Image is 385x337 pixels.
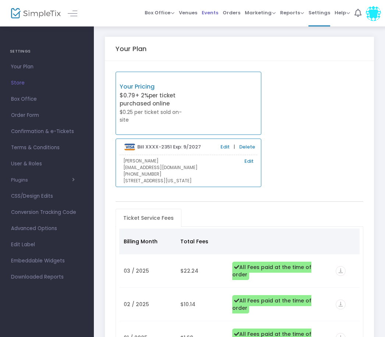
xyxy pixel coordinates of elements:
span: Venues [179,3,197,22]
button: Plugins [11,177,75,183]
i: vertical_align_bottom [336,300,346,309]
span: + 2% [135,92,149,99]
span: Orders [223,3,240,22]
span: | [232,143,237,151]
span: Help [335,9,350,16]
p: [STREET_ADDRESS][US_STATE] [123,178,254,184]
p: $0.25 per ticket sold on-site [120,108,188,124]
p: [PERSON_NAME] [123,158,254,164]
span: Embeddable Widgets [11,256,83,266]
p: [EMAIL_ADDRESS][DOMAIN_NAME] [123,164,254,171]
span: CSS/Design Edits [11,191,83,201]
span: Store [11,78,83,88]
span: Advanced Options [11,224,83,233]
span: All Fees paid at the time of order [232,295,311,313]
span: Confirmation & e-Tickets [11,127,83,136]
th: Billing Month [119,229,176,254]
b: Bill XXXX-2351 Exp: 9/2027 [137,143,201,150]
th: Total Fees [176,229,228,254]
span: Your Plan [11,62,83,72]
span: 02 / 2025 [124,301,149,308]
a: Delete [239,143,255,151]
i: vertical_align_bottom [336,266,346,276]
span: Terms & Conditions [11,143,83,153]
span: $22.24 [180,267,198,275]
img: visa.png [124,144,135,150]
a: Edit [220,143,230,151]
span: Ticket Service Fees [119,212,178,224]
span: Events [202,3,218,22]
a: vertical_align_bottom [336,268,346,276]
span: 03 / 2025 [124,267,149,275]
span: $10.14 [180,301,195,308]
span: Box Office [11,94,83,104]
span: Conversion Tracking Code [11,208,83,217]
span: Box Office [145,9,174,16]
span: Order Form [11,111,83,120]
span: User & Roles [11,159,83,169]
a: vertical_align_bottom [336,302,346,309]
a: Edit [244,158,254,165]
p: Your Pricing [120,82,188,91]
span: Marketing [245,9,276,16]
span: Downloaded Reports [11,272,83,282]
p: $0.79 per ticket purchased online [120,92,188,108]
span: Reports [280,9,304,16]
p: [PHONE_NUMBER] [123,171,254,178]
span: Settings [308,3,330,22]
span: All Fees paid at the time of order [232,262,311,280]
h4: SETTINGS [10,44,84,59]
span: Edit Label [11,240,83,250]
h5: Your Plan [116,45,146,53]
